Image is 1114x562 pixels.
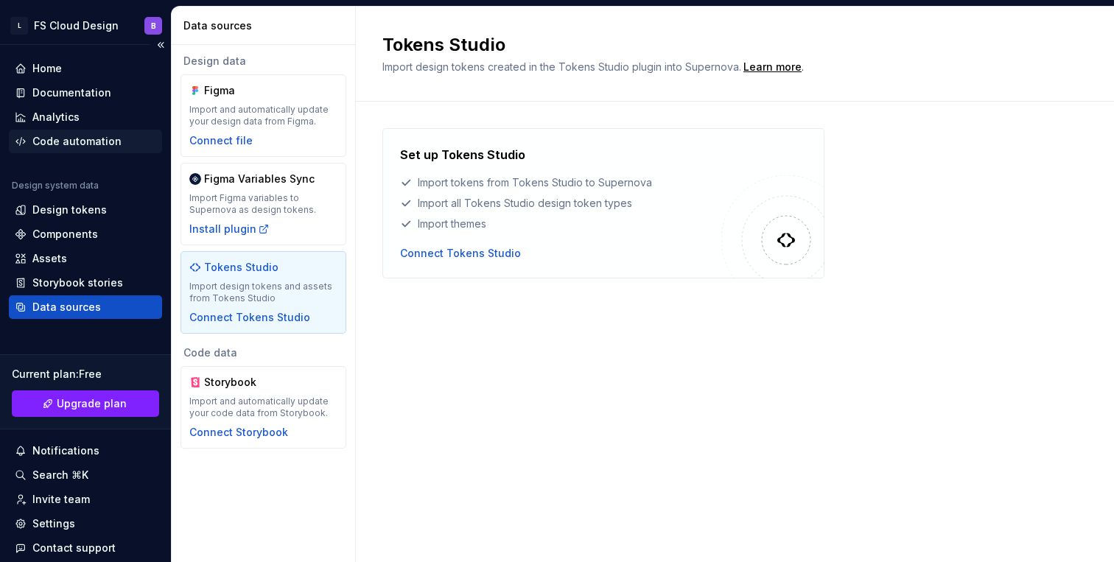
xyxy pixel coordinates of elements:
[189,425,288,440] button: Connect Storybook
[151,20,156,32] div: B
[189,104,337,127] div: Import and automatically update your design data from Figma.
[32,300,101,315] div: Data sources
[382,33,1070,57] h2: Tokens Studio
[32,468,88,482] div: Search ⌘K
[32,443,99,458] div: Notifications
[32,203,107,217] div: Design tokens
[9,439,162,463] button: Notifications
[3,10,168,41] button: LFS Cloud DesignB
[181,163,346,245] a: Figma Variables SyncImport Figma variables to Supernova as design tokens.Install plugin
[400,196,721,211] div: Import all Tokens Studio design token types
[9,247,162,270] a: Assets
[189,133,253,148] button: Connect file
[400,246,521,261] button: Connect Tokens Studio
[181,366,346,449] a: StorybookImport and automatically update your code data from Storybook.Connect Storybook
[204,375,275,390] div: Storybook
[150,35,171,55] button: Collapse sidebar
[204,260,278,275] div: Tokens Studio
[189,222,270,236] button: Install plugin
[9,295,162,319] a: Data sources
[743,60,802,74] a: Learn more
[12,367,159,382] div: Current plan : Free
[181,251,346,334] a: Tokens StudioImport design tokens and assets from Tokens StudioConnect Tokens Studio
[183,18,349,33] div: Data sources
[9,198,162,222] a: Design tokens
[9,57,162,80] a: Home
[32,516,75,531] div: Settings
[32,134,122,149] div: Code automation
[181,345,346,360] div: Code data
[181,54,346,69] div: Design data
[9,463,162,487] button: Search ⌘K
[32,275,123,290] div: Storybook stories
[12,390,159,417] a: Upgrade plan
[32,541,116,555] div: Contact support
[741,62,804,73] span: .
[34,18,119,33] div: FS Cloud Design
[9,222,162,246] a: Components
[32,227,98,242] div: Components
[32,492,90,507] div: Invite team
[9,271,162,295] a: Storybook stories
[189,396,337,419] div: Import and automatically update your code data from Storybook.
[189,192,337,216] div: Import Figma variables to Supernova as design tokens.
[12,180,99,192] div: Design system data
[9,81,162,105] a: Documentation
[32,251,67,266] div: Assets
[10,17,28,35] div: L
[57,396,127,411] span: Upgrade plan
[32,85,111,100] div: Documentation
[32,110,80,124] div: Analytics
[400,175,721,190] div: Import tokens from Tokens Studio to Supernova
[189,281,337,304] div: Import design tokens and assets from Tokens Studio
[204,83,275,98] div: Figma
[400,146,525,164] h4: Set up Tokens Studio
[9,536,162,560] button: Contact support
[400,217,721,231] div: Import themes
[9,130,162,153] a: Code automation
[181,74,346,157] a: FigmaImport and automatically update your design data from Figma.Connect file
[382,60,741,73] span: Import design tokens created in the Tokens Studio plugin into Supernova.
[9,512,162,535] a: Settings
[9,488,162,511] a: Invite team
[32,61,62,76] div: Home
[9,105,162,129] a: Analytics
[204,172,315,186] div: Figma Variables Sync
[189,310,310,325] button: Connect Tokens Studio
